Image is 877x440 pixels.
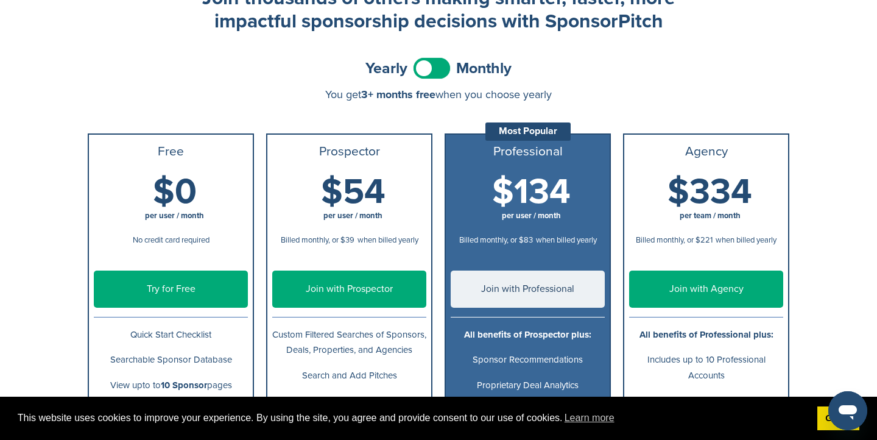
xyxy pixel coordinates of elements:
h3: Professional [451,144,605,159]
p: Team Feed and Lead Monitoring Tool [629,393,783,408]
span: Yearly [365,61,407,76]
b: 30 [343,395,354,406]
span: Monthly [456,61,512,76]
span: This website uses cookies to improve your experience. By using the site, you agree and provide co... [18,409,808,427]
span: Billed monthly, or $39 [281,235,354,245]
span: $334 [667,171,752,213]
b: All benefits of Prospector plus: [464,329,591,340]
span: when billed yearly [536,235,597,245]
p: View upto to pages [94,378,248,393]
div: Most Popular [485,122,571,141]
iframe: Button to launch messaging window [828,391,867,430]
span: 3+ months free [361,88,435,101]
a: Join with Agency [629,271,783,308]
p: Custom Filtered Searches of Sponsors, Deals, Properties, and Agencies [272,327,426,358]
span: Billed monthly, or $83 [459,235,533,245]
span: No credit card required [133,235,210,245]
span: Billed monthly, or $221 [636,235,713,245]
span: per user / month [323,211,382,221]
span: $134 [492,171,571,213]
p: Includes up to 10 Professional Accounts [629,352,783,383]
span: when billed yearly [357,235,418,245]
p: Proprietary Deal Analytics [451,378,605,393]
p: Search and Add Pitches [272,368,426,383]
a: Join with Professional [451,271,605,308]
div: You get when you choose yearly [88,88,789,101]
p: Save up to companies [272,393,426,408]
span: $54 [321,171,386,213]
a: learn more about cookies [563,409,616,427]
span: $0 [153,171,197,213]
b: All benefits of Professional plus: [639,329,773,340]
b: 10 Sponsor [161,380,207,391]
span: per team / month [680,211,741,221]
p: Sponsor Recommendations [451,352,605,367]
h3: Agency [629,144,783,159]
h3: Free [94,144,248,159]
h3: Prospector [272,144,426,159]
a: dismiss cookie message [817,406,859,431]
p: Quick Start Checklist [94,327,248,342]
span: per user / month [502,211,561,221]
a: Join with Prospector [272,271,426,308]
span: per user / month [145,211,204,221]
span: when billed yearly [716,235,777,245]
p: Searchable Sponsor Database [94,352,248,367]
a: Try for Free [94,271,248,308]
